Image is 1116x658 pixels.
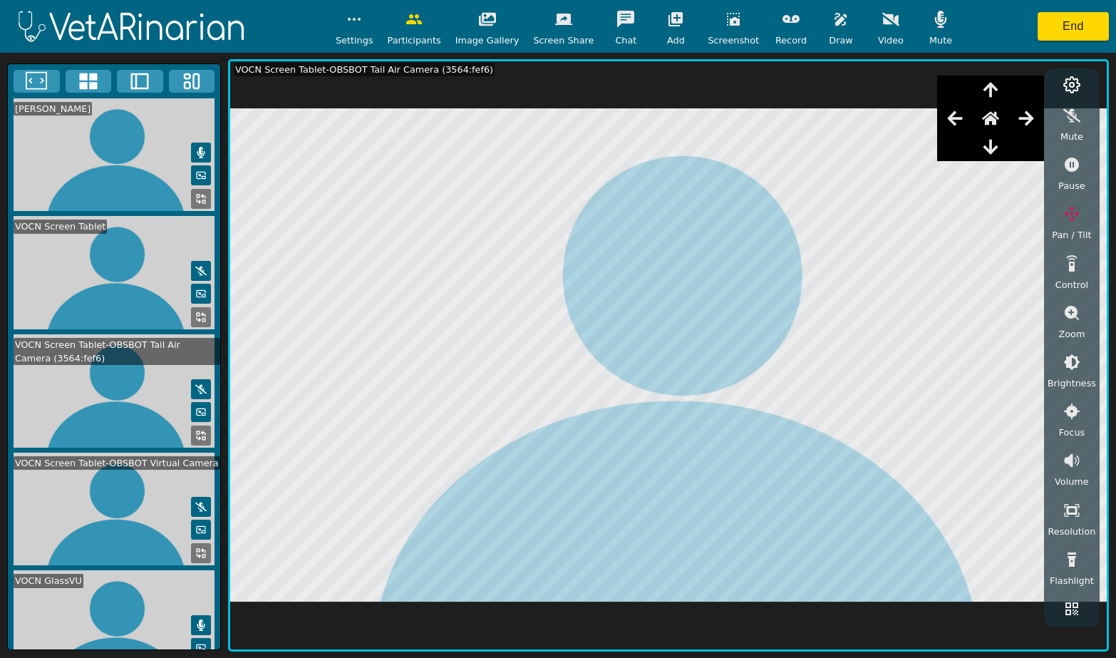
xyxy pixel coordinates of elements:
span: Chat [615,34,636,47]
button: Mute [191,261,211,281]
span: Volume [1055,475,1089,488]
div: VOCN Screen Tablet-OBSBOT Tail Air Camera (3564:fef6) [14,338,220,365]
span: Control [1055,278,1088,292]
button: End [1038,12,1109,41]
button: Mute [191,615,211,635]
span: Participants [387,34,440,47]
img: logoWhite.png [7,6,257,47]
span: Focus [1059,426,1085,439]
button: Picture in Picture [191,284,211,304]
span: Screenshot [708,34,759,47]
button: Replace Feed [191,426,211,446]
button: Two Window Medium [117,70,163,93]
button: Mute [191,143,211,163]
div: VOCN Screen Tablet-OBSBOT Tail Air Camera (3564:fef6) [234,63,495,76]
button: Picture in Picture [191,520,211,540]
span: Screen Share [533,34,594,47]
button: Three Window Medium [169,70,215,93]
span: Mute [929,34,952,47]
span: Record [775,34,807,47]
span: Settings [336,34,373,47]
button: Mute [191,497,211,517]
span: Pan / Tilt [1052,228,1091,242]
span: Zoom [1058,327,1085,341]
button: Picture in Picture [191,165,211,185]
button: Replace Feed [191,543,211,563]
span: Draw [829,34,852,47]
button: Replace Feed [191,307,211,327]
div: [PERSON_NAME] [14,102,92,115]
button: Picture in Picture [191,402,211,422]
button: 4x4 [66,70,112,93]
button: Fullscreen [14,70,60,93]
span: Brightness [1048,376,1096,390]
button: Replace Feed [191,189,211,209]
button: Picture in Picture [191,638,211,658]
span: Mute [1060,130,1083,143]
span: Pause [1058,179,1085,192]
span: Add [667,34,685,47]
span: Flashlight [1050,574,1094,587]
div: VOCN GlassVU [14,574,83,587]
span: Resolution [1048,525,1095,538]
div: VOCN Screen Tablet-OBSBOT Virtual Camera [14,456,220,470]
span: Image Gallery [455,34,520,47]
div: VOCN Screen Tablet [14,220,107,233]
button: Mute [191,379,211,399]
span: Video [878,34,904,47]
